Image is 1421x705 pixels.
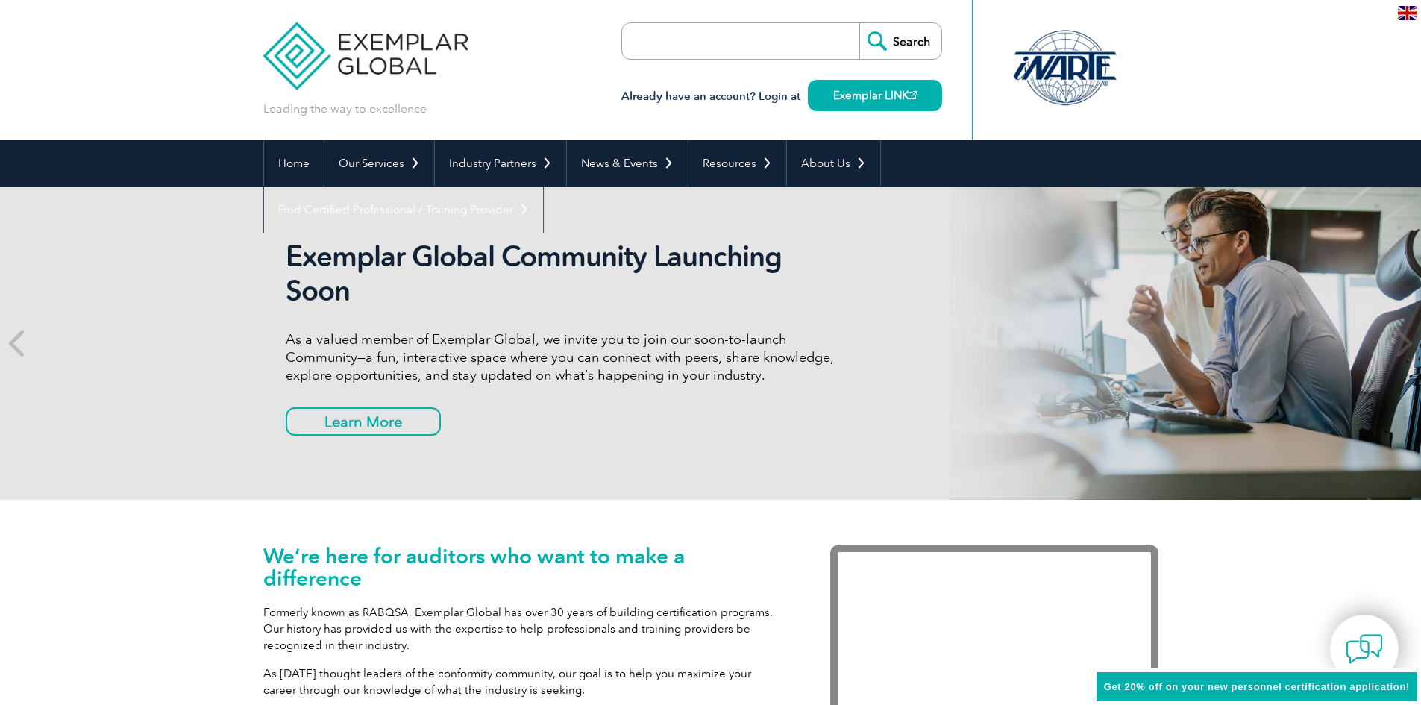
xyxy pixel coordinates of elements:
h3: Already have an account? Login at [621,87,942,106]
img: open_square.png [909,91,917,99]
a: Industry Partners [435,140,566,187]
span: Get 20% off on your new personnel certification application! [1104,681,1410,692]
a: Our Services [324,140,434,187]
a: News & Events [567,140,688,187]
a: About Us [787,140,880,187]
p: As a valued member of Exemplar Global, we invite you to join our soon-to-launch Community—a fun, ... [286,330,845,384]
h1: We’re here for auditors who want to make a difference [263,545,785,589]
p: Leading the way to excellence [263,101,427,117]
a: Resources [688,140,786,187]
p: As [DATE] thought leaders of the conformity community, our goal is to help you maximize your care... [263,665,785,698]
img: en [1398,6,1417,20]
a: Learn More [286,407,441,436]
a: Home [264,140,324,187]
a: Exemplar LINK [808,80,942,111]
p: Formerly known as RABQSA, Exemplar Global has over 30 years of building certification programs. O... [263,604,785,654]
img: contact-chat.png [1346,630,1383,668]
a: Find Certified Professional / Training Provider [264,187,543,233]
input: Search [859,23,941,59]
h2: Exemplar Global Community Launching Soon [286,239,845,308]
